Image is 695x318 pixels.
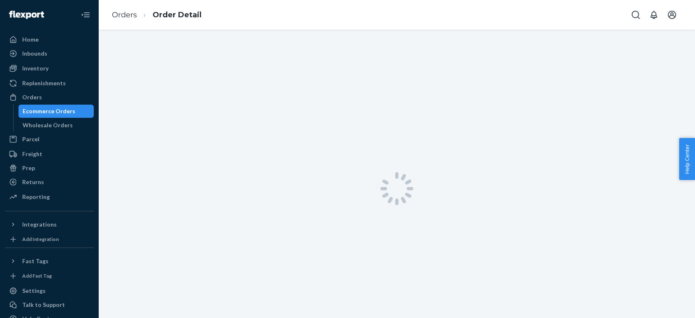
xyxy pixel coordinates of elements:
div: Inbounds [22,49,47,58]
ol: breadcrumbs [105,3,208,27]
div: Talk to Support [22,301,65,309]
a: Ecommerce Orders [19,105,94,118]
div: Fast Tags [22,257,49,265]
div: Integrations [22,220,57,229]
div: Add Fast Tag [22,272,52,279]
a: Orders [5,91,94,104]
img: Flexport logo [9,11,44,19]
a: Replenishments [5,77,94,90]
a: Reporting [5,190,94,203]
button: Open notifications [646,7,662,23]
button: Open account menu [664,7,680,23]
div: Parcel [22,135,39,143]
div: Freight [22,150,42,158]
a: Orders [112,10,137,19]
button: Help Center [679,138,695,180]
div: Settings [22,287,46,295]
div: Home [22,35,39,44]
a: Settings [5,284,94,297]
a: Inbounds [5,47,94,60]
div: Wholesale Orders [23,121,73,129]
button: Open Search Box [628,7,644,23]
a: Home [5,33,94,46]
a: Order Detail [153,10,202,19]
div: Reporting [22,193,50,201]
a: Returns [5,175,94,189]
div: Returns [22,178,44,186]
div: Prep [22,164,35,172]
button: Fast Tags [5,255,94,268]
div: Inventory [22,64,49,72]
button: Close Navigation [77,7,94,23]
div: Orders [22,93,42,101]
a: Prep [5,161,94,175]
div: Ecommerce Orders [23,107,75,115]
a: Wholesale Orders [19,119,94,132]
a: Freight [5,147,94,161]
a: Add Fast Tag [5,271,94,281]
div: Replenishments [22,79,66,87]
button: Integrations [5,218,94,231]
a: Inventory [5,62,94,75]
a: Add Integration [5,234,94,244]
a: Talk to Support [5,298,94,311]
div: Add Integration [22,236,59,243]
a: Parcel [5,133,94,146]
